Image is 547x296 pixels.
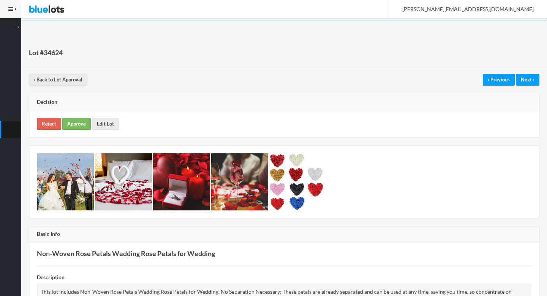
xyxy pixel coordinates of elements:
[211,153,268,210] img: 10548175-78fd-4f41-871f-70b9fc4e8deb-1696814577.jpg
[95,153,152,210] img: 179b0f13-6860-4977-a12a-b60f926046ce-1696814576.jpg
[37,273,65,282] label: Description
[29,74,87,86] a: ‹ Back to Lot Approval
[394,6,534,12] span: [PERSON_NAME][EMAIL_ADDRESS][DOMAIN_NAME]
[62,118,91,130] a: Approve
[516,74,539,86] a: Next ›
[37,250,531,258] h3: Non-Woven Rose Petals Wedding Rose Petals for Wedding
[92,118,119,130] a: Edit Lot
[29,47,63,58] h1: Lot #34624
[37,153,94,210] img: b408128f-5741-462f-b4e7-a1ae47a86d10-1696814575.jpg
[29,226,539,242] div: Basic Info
[483,74,515,86] a: ‹ Previous
[153,153,210,210] img: 0caa8de6-dc77-4006-98a6-aad78d4a4dba-1696814576.jpg
[269,153,326,210] img: 6710412d-54e1-448c-9a48-858d3f9475ef-1696814578.jpg
[37,118,61,130] a: Reject
[29,94,539,110] div: Decision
